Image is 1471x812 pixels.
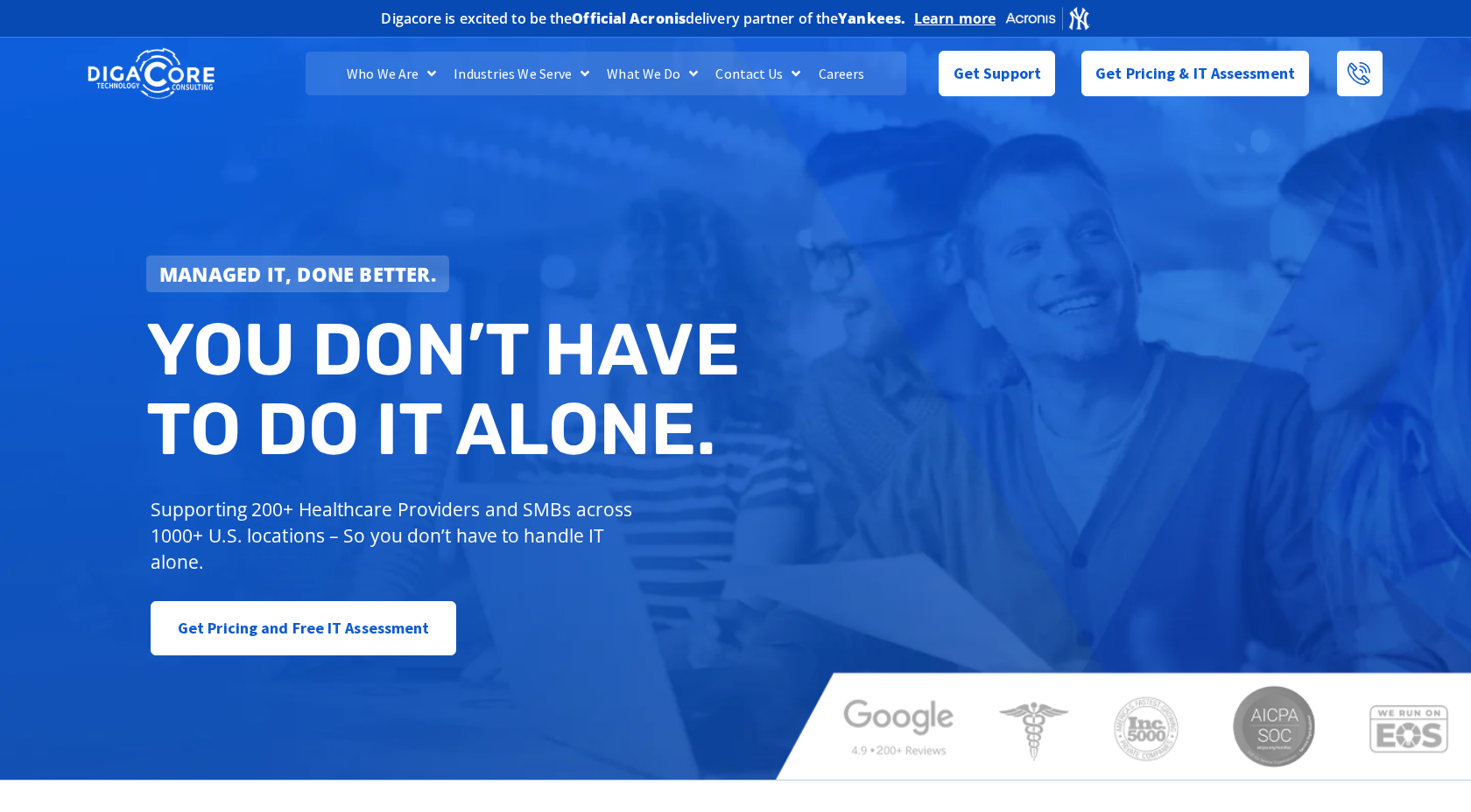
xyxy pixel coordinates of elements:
h2: You don’t have to do IT alone. [146,310,749,470]
a: Get Pricing and Free IT Assessment [151,601,456,655]
b: Official Acronis [572,9,686,28]
a: What We Do [598,52,707,95]
a: Who We Are [338,52,445,95]
a: Get Support [939,51,1055,96]
span: Get Pricing and Free IT Assessment [178,611,429,646]
b: Yankees. [838,9,905,28]
a: Learn more [914,10,996,27]
a: Industries We Serve [445,52,598,95]
a: Contact Us [707,52,809,95]
a: Get Pricing & IT Assessment [1081,51,1309,96]
a: Careers [810,52,874,95]
h2: Digacore is excited to be the delivery partner of the [381,11,905,25]
span: Get Support [954,56,1041,91]
img: DigaCore Technology Consulting [88,46,215,101]
img: Acronis [1004,5,1090,31]
nav: Menu [306,52,906,95]
p: Supporting 200+ Healthcare Providers and SMBs across 1000+ U.S. locations – So you don’t have to ... [151,496,640,575]
span: Get Pricing & IT Assessment [1095,56,1295,91]
a: Managed IT, done better. [146,255,449,292]
strong: Managed IT, done better. [159,261,436,287]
